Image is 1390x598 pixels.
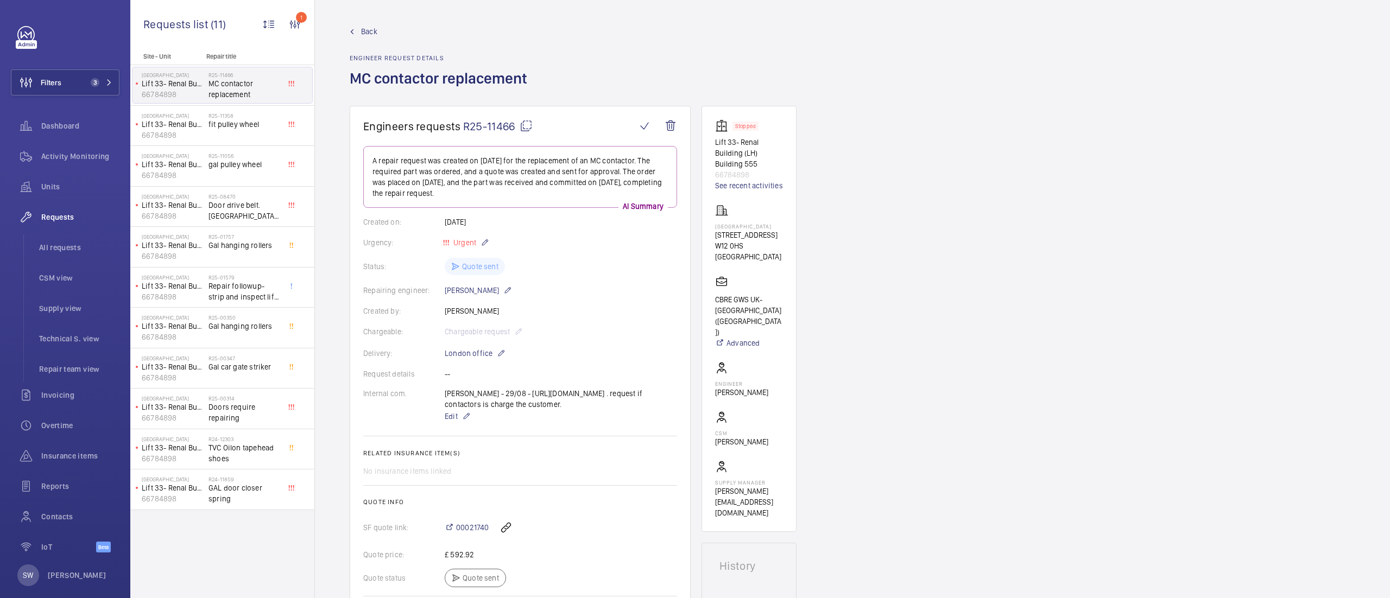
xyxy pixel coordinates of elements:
[142,251,204,262] p: 66784898
[208,314,280,321] h2: R25-00350
[142,274,204,281] p: [GEOGRAPHIC_DATA]
[208,402,280,423] span: Doors require repairing
[735,124,756,128] p: Stopped
[618,201,668,212] p: AI Summary
[41,120,119,131] span: Dashboard
[41,542,96,552] span: IoT
[363,498,677,506] h2: Quote info
[715,380,768,387] p: Engineer
[208,193,280,200] h2: R25-08470
[41,420,119,431] span: Overtime
[142,119,204,130] p: Lift 33- Renal Building (LH) Building 555
[456,522,489,533] span: 00021740
[39,333,119,344] span: Technical S. view
[208,355,280,361] h2: R25-00347
[142,291,204,302] p: 66784898
[142,355,204,361] p: [GEOGRAPHIC_DATA]
[41,450,119,461] span: Insurance items
[715,230,783,240] p: [STREET_ADDRESS]
[350,54,534,62] h2: Engineer request details
[372,155,668,199] p: A repair request was created on [DATE] for the replacement of an MC contactor. The required part ...
[142,193,204,200] p: [GEOGRAPHIC_DATA]
[715,119,732,132] img: elevator.svg
[208,200,280,221] span: Door drive belt. [GEOGRAPHIC_DATA] lift 33
[208,159,280,170] span: gal pulley wheel
[715,240,783,262] p: W12 0HS [GEOGRAPHIC_DATA]
[142,89,204,100] p: 66784898
[41,151,119,162] span: Activity Monitoring
[208,240,280,251] span: Gal hanging rollers
[142,314,204,321] p: [GEOGRAPHIC_DATA]
[142,170,204,181] p: 66784898
[208,78,280,100] span: MC contactor replacement
[143,17,211,31] span: Requests list
[715,479,783,486] p: Supply manager
[208,442,280,464] span: TVC Oilon tapehead shoes
[39,303,119,314] span: Supply view
[445,522,489,533] a: 00021740
[208,361,280,372] span: Gal car gate striker
[208,274,280,281] h2: R25-01579
[142,211,204,221] p: 66784898
[23,570,33,581] p: SW
[142,412,204,423] p: 66784898
[41,77,61,88] span: Filters
[91,78,99,87] span: 3
[142,372,204,383] p: 66784898
[41,511,119,522] span: Contacts
[715,223,783,230] p: [GEOGRAPHIC_DATA]
[445,284,512,297] p: [PERSON_NAME]
[208,395,280,402] h2: R25-00314
[208,476,280,482] h2: R24-11859
[41,481,119,492] span: Reports
[715,486,783,518] p: [PERSON_NAME][EMAIL_ADDRESS][DOMAIN_NAME]
[715,436,768,447] p: [PERSON_NAME]
[142,200,204,211] p: Lift 33- Renal Building (LH) Building 555
[142,436,204,442] p: [GEOGRAPHIC_DATA]
[361,26,377,37] span: Back
[41,390,119,400] span: Invoicing
[142,361,204,372] p: Lift 33- Renal Building (LH) Building 555
[142,476,204,482] p: [GEOGRAPHIC_DATA]
[208,281,280,302] span: Repair followup- strip and inspect lift hoist, suspected bearing wear
[142,395,204,402] p: [GEOGRAPHIC_DATA]
[142,159,204,170] p: Lift 33- Renal Building (LH) Building 555
[142,78,204,89] p: Lift 33- Renal Building (LH) Building 555
[142,233,204,240] p: [GEOGRAPHIC_DATA]
[142,130,204,141] p: 66784898
[96,542,111,552] span: Beta
[11,69,119,96] button: Filters3
[142,240,204,251] p: Lift 33- Renal Building (LH) Building 555
[208,436,280,442] h2: R24-12303
[719,561,779,571] h1: History
[208,119,280,130] span: fit pulley wheel
[715,430,768,436] p: CSM
[350,68,534,106] h1: MC contactor replacement
[142,112,204,119] p: [GEOGRAPHIC_DATA]
[142,321,204,332] p: Lift 33- Renal Building (LH) Building 555
[39,242,119,253] span: All requests
[48,570,106,581] p: [PERSON_NAME]
[142,152,204,159] p: [GEOGRAPHIC_DATA]
[445,411,458,422] span: Edit
[363,119,461,133] span: Engineers requests
[715,137,783,169] p: Lift 33- Renal Building (LH) Building 555
[715,294,783,338] p: CBRE GWS UK- [GEOGRAPHIC_DATA] ([GEOGRAPHIC_DATA])
[39,272,119,283] span: CSM view
[208,321,280,332] span: Gal hanging rollers
[142,402,204,412] p: Lift 33- Renal Building (LH) Building 555
[463,119,533,133] span: R25-11466
[715,387,768,398] p: [PERSON_NAME]
[142,72,204,78] p: [GEOGRAPHIC_DATA]
[142,482,204,493] p: Lift 33- Renal Building (LH) Building 555
[39,364,119,374] span: Repair team view
[715,180,783,191] a: See recent activities
[715,169,783,180] p: 66784898
[208,233,280,240] h2: R25-01757
[451,238,476,247] span: Urgent
[142,442,204,453] p: Lift 33- Renal Building (LH) Building 555
[142,453,204,464] p: 66784898
[715,338,783,348] a: Advanced
[206,53,278,60] p: Repair title
[130,53,202,60] p: Site - Unit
